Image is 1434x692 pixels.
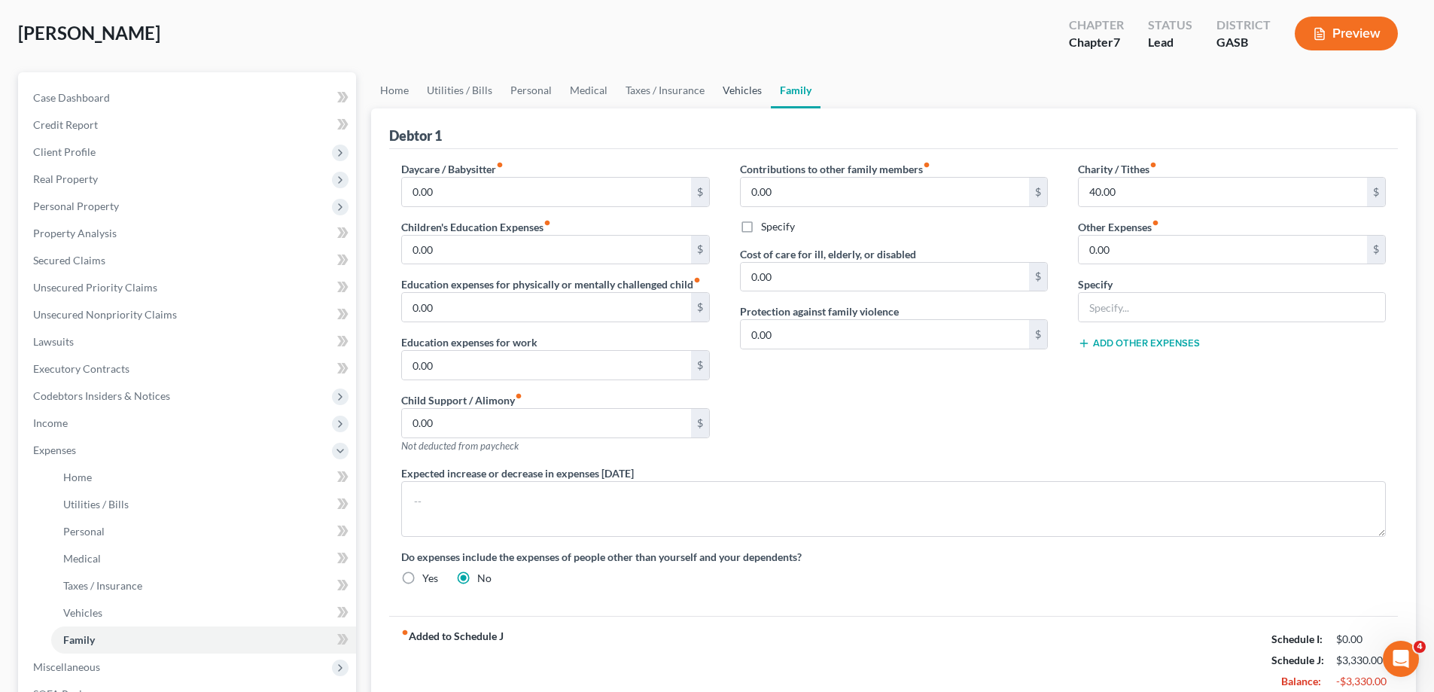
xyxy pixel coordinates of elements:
input: -- [402,351,690,380]
label: No [477,571,492,586]
div: $ [1029,320,1047,349]
i: fiber_manual_record [401,629,409,636]
strong: Added to Schedule J [401,629,504,692]
div: District [1216,17,1271,34]
i: fiber_manual_record [693,276,701,284]
i: fiber_manual_record [1149,161,1157,169]
div: Status [1148,17,1192,34]
span: Codebtors Insiders & Notices [33,389,170,402]
a: Home [371,72,418,108]
div: $ [691,409,709,437]
strong: Schedule J: [1271,654,1324,666]
span: Expenses [33,444,76,456]
i: fiber_manual_record [923,161,930,169]
label: Expected increase or decrease in expenses [DATE] [401,465,634,481]
label: Cost of care for ill, elderly, or disabled [740,246,916,262]
div: $ [1367,236,1385,264]
a: Lawsuits [21,328,356,355]
span: Executory Contracts [33,362,129,375]
div: $ [691,236,709,264]
a: Case Dashboard [21,84,356,111]
a: Property Analysis [21,220,356,247]
a: Family [771,72,821,108]
input: -- [741,178,1029,206]
label: Child Support / Alimony [401,392,522,408]
span: Personal [63,525,105,538]
strong: Schedule I: [1271,633,1323,645]
span: Taxes / Insurance [63,579,142,592]
i: fiber_manual_record [1152,219,1159,227]
a: Executory Contracts [21,355,356,383]
a: Utilities / Bills [418,72,501,108]
div: Debtor 1 [389,127,442,145]
input: -- [402,236,690,264]
label: Other Expenses [1078,219,1159,235]
span: Unsecured Nonpriority Claims [33,308,177,321]
span: Property Analysis [33,227,117,239]
div: Chapter [1069,17,1124,34]
span: Not deducted from paycheck [401,440,519,452]
a: Credit Report [21,111,356,139]
input: -- [402,178,690,206]
a: Vehicles [51,599,356,626]
iframe: Intercom live chat [1383,641,1419,677]
a: Utilities / Bills [51,491,356,518]
div: $ [1029,178,1047,206]
div: Lead [1148,34,1192,51]
a: Medical [561,72,617,108]
span: Personal Property [33,200,119,212]
span: Lawsuits [33,335,74,348]
a: Personal [501,72,561,108]
div: $ [691,351,709,380]
label: Education expenses for physically or mentally challenged child [401,276,701,292]
span: 7 [1113,35,1120,49]
span: [PERSON_NAME] [18,22,160,44]
div: $ [1029,263,1047,291]
label: Yes [422,571,438,586]
div: Chapter [1069,34,1124,51]
div: GASB [1216,34,1271,51]
div: $ [691,178,709,206]
a: Family [51,626,356,654]
input: -- [402,409,690,437]
a: Secured Claims [21,247,356,274]
button: Add Other Expenses [1078,337,1200,349]
label: Charity / Tithes [1078,161,1157,177]
input: Specify... [1079,293,1385,322]
i: fiber_manual_record [496,161,504,169]
a: Unsecured Nonpriority Claims [21,301,356,328]
label: Do expenses include the expenses of people other than yourself and your dependents? [401,549,1386,565]
label: Daycare / Babysitter [401,161,504,177]
span: Secured Claims [33,254,105,267]
span: Credit Report [33,118,98,131]
label: Children's Education Expenses [401,219,551,235]
strong: Balance: [1281,675,1321,687]
span: Medical [63,552,101,565]
label: Education expenses for work [401,334,537,350]
div: -$3,330.00 [1336,674,1386,689]
span: Home [63,471,92,483]
div: $3,330.00 [1336,653,1386,668]
span: 4 [1414,641,1426,653]
span: Case Dashboard [33,91,110,104]
a: Personal [51,518,356,545]
input: -- [741,263,1029,291]
a: Taxes / Insurance [617,72,714,108]
span: Unsecured Priority Claims [33,281,157,294]
span: Vehicles [63,606,102,619]
div: $ [691,293,709,322]
label: Protection against family violence [740,303,899,319]
a: Vehicles [714,72,771,108]
input: -- [1079,236,1367,264]
span: Real Property [33,172,98,185]
input: -- [741,320,1029,349]
span: Miscellaneous [33,660,100,673]
span: Client Profile [33,145,96,158]
i: fiber_manual_record [515,392,522,400]
a: Medical [51,545,356,572]
i: fiber_manual_record [543,219,551,227]
div: $0.00 [1336,632,1386,647]
input: -- [1079,178,1367,206]
label: Specify [1078,276,1113,292]
label: Specify [761,219,795,234]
